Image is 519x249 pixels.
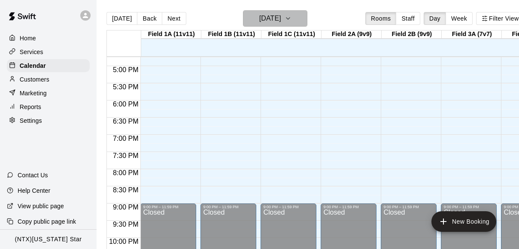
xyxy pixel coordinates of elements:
a: Calendar [7,59,90,72]
h6: [DATE] [259,12,281,24]
span: 9:30 PM [111,221,141,228]
div: 9:00 PM – 11:59 PM [383,205,434,209]
p: Settings [20,116,42,125]
a: Reports [7,100,90,113]
button: Rooms [365,12,396,25]
a: Settings [7,114,90,127]
span: 8:00 PM [111,169,141,176]
button: Staff [396,12,420,25]
p: Calendar [20,61,46,70]
button: Next [162,12,186,25]
div: 9:00 PM – 11:59 PM [323,205,374,209]
p: Help Center [18,186,50,195]
p: Customers [20,75,49,84]
button: add [431,211,496,232]
div: Field 1C (11v11) [261,30,322,39]
p: (NTX)[US_STATE] Star [15,235,82,244]
button: Day [424,12,446,25]
p: Copy public page link [18,217,76,226]
button: [DATE] [243,10,307,27]
div: Field 2A (9v9) [322,30,382,39]
a: Home [7,32,90,45]
p: Services [20,48,43,56]
div: 9:00 PM – 11:59 PM [263,205,314,209]
a: Customers [7,73,90,86]
div: 9:00 PM – 11:59 PM [443,205,494,209]
span: 7:00 PM [111,135,141,142]
a: Services [7,46,90,58]
a: Marketing [7,87,90,100]
button: [DATE] [106,12,137,25]
span: 6:30 PM [111,118,141,125]
div: Field 1B (11v11) [201,30,261,39]
span: 10:00 PM [107,238,140,245]
p: Marketing [20,89,47,97]
p: View public page [18,202,64,210]
span: 8:30 PM [111,186,141,194]
span: 6:00 PM [111,100,141,108]
p: Reports [20,103,41,111]
span: 5:00 PM [111,66,141,73]
span: 5:30 PM [111,83,141,91]
p: Contact Us [18,171,48,179]
div: 9:00 PM – 11:59 PM [203,205,254,209]
span: 9:00 PM [111,203,141,211]
div: Field 3A (7v7) [442,30,502,39]
p: Home [20,34,36,43]
button: Week [446,12,473,25]
span: 7:30 PM [111,152,141,159]
div: 9:00 PM – 11:59 PM [143,205,194,209]
div: Field 2B (9v9) [382,30,442,39]
div: Field 1A (11v11) [141,30,201,39]
button: Back [137,12,162,25]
